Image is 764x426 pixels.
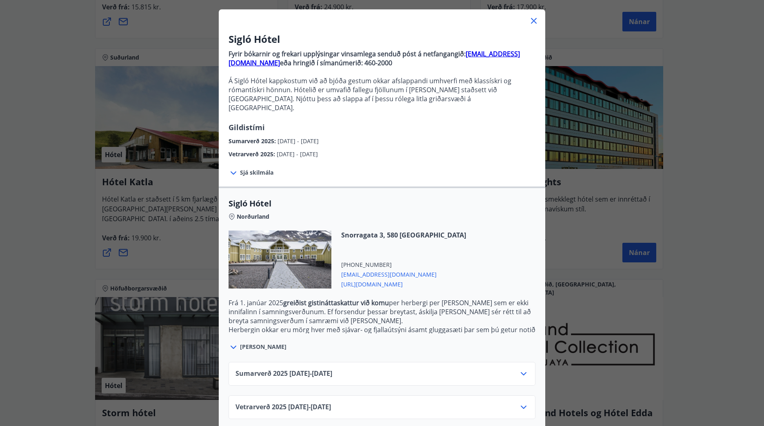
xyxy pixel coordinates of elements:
p: Frá 1. janúar 2025 per herbergi per [PERSON_NAME] sem er ekki innifalinn í samningsverðunum. Ef f... [229,298,535,325]
span: Norðurland [237,213,269,221]
strong: greiðist gistináttaskattur við komu [283,298,389,307]
span: [DATE] - [DATE] [278,137,319,145]
span: [EMAIL_ADDRESS][DOMAIN_NAME] [341,269,466,279]
a: [EMAIL_ADDRESS][DOMAIN_NAME] [229,49,520,67]
span: Vetrarverð 2025 : [229,150,277,158]
span: [PERSON_NAME] [240,343,286,351]
span: [URL][DOMAIN_NAME] [341,279,466,288]
span: Sjá skilmála [240,169,273,177]
span: [DATE] - [DATE] [277,150,318,158]
h3: Sigló Hótel [229,32,535,46]
span: Snorragata 3, 580 [GEOGRAPHIC_DATA] [341,231,466,240]
span: Sumarverð 2025 : [229,137,278,145]
strong: eða hringið í símanúmerið: 460-2000 [280,58,392,67]
span: Gildistími [229,122,265,132]
p: Herbergin okkar eru mörg hver með sjávar- og fjallaútsýni ásamt gluggasæti þar sem þú getur notið... [229,325,535,352]
p: Á Sigló Hótel kappkostum við að bjóða gestum okkar afslappandi umhverfi með klassískri og rómantí... [229,76,535,112]
span: [PHONE_NUMBER] [341,261,466,269]
span: Sigló Hótel [229,198,535,209]
strong: Fyrir bókarnir og frekari upplýsingar vinsamlega senduð póst á netfangangið: [229,49,466,58]
span: Sumarverð 2025 [DATE] - [DATE] [235,369,332,379]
